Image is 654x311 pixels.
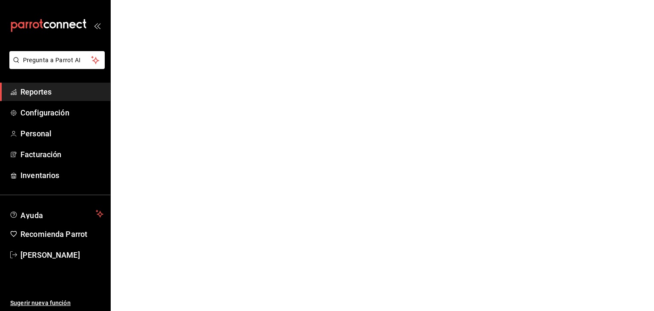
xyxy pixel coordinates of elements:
[20,107,103,118] span: Configuración
[20,249,103,261] span: [PERSON_NAME]
[6,62,105,71] a: Pregunta a Parrot AI
[20,228,103,240] span: Recomienda Parrot
[94,22,100,29] button: open_drawer_menu
[20,149,103,160] span: Facturación
[20,170,103,181] span: Inventarios
[10,299,103,308] span: Sugerir nueva función
[23,56,92,65] span: Pregunta a Parrot AI
[20,128,103,139] span: Personal
[20,209,92,219] span: Ayuda
[9,51,105,69] button: Pregunta a Parrot AI
[20,86,103,98] span: Reportes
